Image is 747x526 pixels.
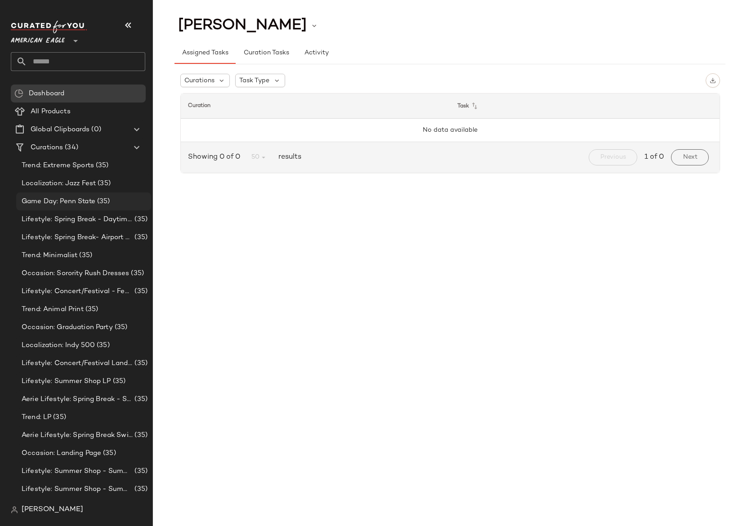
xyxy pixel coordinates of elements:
[11,31,65,47] span: American Eagle
[188,152,244,163] span: Showing 0 of 0
[133,394,148,405] span: (35)
[682,154,697,161] span: Next
[113,322,128,333] span: (35)
[133,466,148,477] span: (35)
[22,304,84,315] span: Trend: Animal Print
[77,250,92,261] span: (35)
[133,430,148,441] span: (35)
[22,504,83,515] span: [PERSON_NAME]
[29,89,64,99] span: Dashboard
[450,94,720,119] th: Task
[133,358,148,369] span: (35)
[22,412,51,423] span: Trend: LP
[133,286,148,297] span: (35)
[95,196,110,207] span: (35)
[11,506,18,513] img: svg%3e
[31,125,89,135] span: Global Clipboards
[133,214,148,225] span: (35)
[84,304,98,315] span: (35)
[22,268,129,279] span: Occasion: Sorority Rush Dresses
[304,49,329,57] span: Activity
[14,89,23,98] img: svg%3e
[22,250,77,261] span: Trend: Minimalist
[22,484,133,495] span: Lifestyle: Summer Shop - Summer Study Sessions
[22,340,95,351] span: Localization: Indy 500
[22,466,133,477] span: Lifestyle: Summer Shop - Summer Abroad
[94,160,109,171] span: (35)
[243,49,289,57] span: Curation Tasks
[22,214,133,225] span: Lifestyle: Spring Break - Daytime Casual
[101,448,116,459] span: (35)
[181,94,450,119] th: Curation
[644,152,664,163] span: 1 of 0
[11,21,87,33] img: cfy_white_logo.C9jOOHJF.svg
[22,178,96,189] span: Localization: Jazz Fest
[22,196,95,207] span: Game Day: Penn State
[31,107,71,117] span: All Products
[96,178,111,189] span: (35)
[95,340,110,351] span: (35)
[22,358,133,369] span: Lifestyle: Concert/Festival Landing Page
[178,17,307,34] span: [PERSON_NAME]
[31,143,63,153] span: Curations
[111,376,126,387] span: (35)
[51,412,66,423] span: (35)
[63,143,78,153] span: (34)
[184,76,215,85] span: Curations
[181,119,720,142] td: No data available
[239,76,269,85] span: Task Type
[22,394,133,405] span: Aerie Lifestyle: Spring Break - Sporty
[22,232,133,243] span: Lifestyle: Spring Break- Airport Style
[129,268,144,279] span: (35)
[182,49,228,57] span: Assigned Tasks
[22,160,94,171] span: Trend: Extreme Sports
[22,448,101,459] span: Occasion: Landing Page
[133,484,148,495] span: (35)
[275,152,301,163] span: results
[22,430,133,441] span: Aerie Lifestyle: Spring Break Swimsuits Landing Page
[22,286,133,297] span: Lifestyle: Concert/Festival - Femme
[22,376,111,387] span: Lifestyle: Summer Shop LP
[89,125,101,135] span: (0)
[671,149,708,165] button: Next
[133,232,148,243] span: (35)
[22,322,113,333] span: Occasion: Graduation Party
[710,77,716,84] img: svg%3e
